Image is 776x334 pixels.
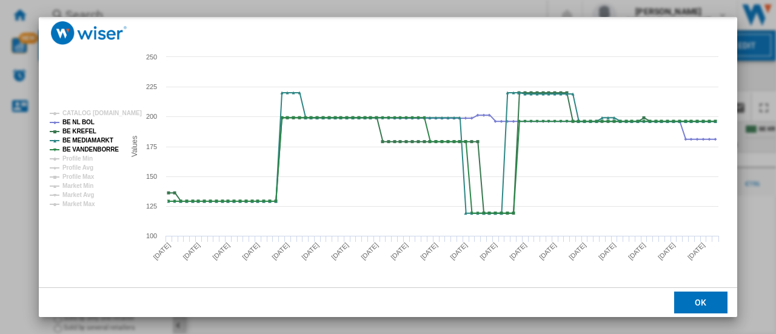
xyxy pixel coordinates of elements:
[657,241,677,261] tspan: [DATE]
[62,164,93,171] tspan: Profile Avg
[241,241,261,261] tspan: [DATE]
[146,232,157,239] tspan: 100
[146,83,157,90] tspan: 225
[62,155,93,162] tspan: Profile Min
[146,202,157,210] tspan: 125
[146,143,157,150] tspan: 175
[62,146,119,153] tspan: BE VANDENBORRE
[62,182,93,189] tspan: Market Min
[330,241,350,261] tspan: [DATE]
[360,241,380,261] tspan: [DATE]
[419,241,439,261] tspan: [DATE]
[597,241,617,261] tspan: [DATE]
[62,173,95,180] tspan: Profile Max
[62,201,95,207] tspan: Market Max
[508,241,528,261] tspan: [DATE]
[674,292,727,313] button: OK
[62,192,94,198] tspan: Market Avg
[181,241,201,261] tspan: [DATE]
[300,241,320,261] tspan: [DATE]
[62,128,96,135] tspan: BE KREFEL
[211,241,231,261] tspan: [DATE]
[538,241,558,261] tspan: [DATE]
[51,21,127,45] img: logo_wiser_300x94.png
[627,241,647,261] tspan: [DATE]
[389,241,409,261] tspan: [DATE]
[39,17,737,318] md-dialog: Product popup
[478,241,498,261] tspan: [DATE]
[62,137,113,144] tspan: BE MEDIAMARKT
[62,119,95,125] tspan: BE NL BOL
[152,241,172,261] tspan: [DATE]
[567,241,587,261] tspan: [DATE]
[686,241,706,261] tspan: [DATE]
[62,110,142,116] tspan: CATALOG [DOMAIN_NAME]
[270,241,290,261] tspan: [DATE]
[449,241,469,261] tspan: [DATE]
[130,136,139,157] tspan: Values
[146,113,157,120] tspan: 200
[146,53,157,61] tspan: 250
[146,173,157,180] tspan: 150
